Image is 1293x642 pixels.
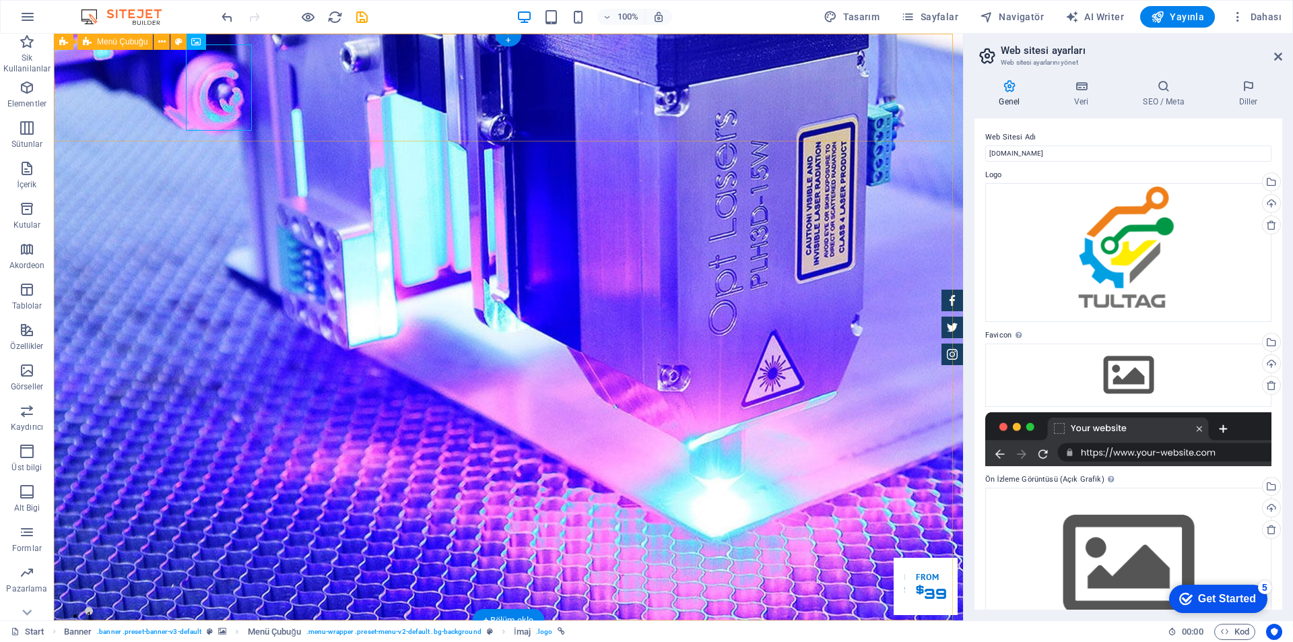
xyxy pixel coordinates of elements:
[558,628,565,635] i: Bu element bağlantılı
[653,11,665,23] i: Yeniden boyutlandırmada yakınlaştırma düzeyini seçilen cihaza uyacak şekilde otomatik olarak ayarla.
[11,139,43,150] p: Sütunlar
[1001,57,1255,69] h3: Web sitesi ayarlarını yönet
[818,6,885,28] button: Tasarım
[818,6,885,28] div: Tasarım (Ctrl+Alt+Y)
[1140,6,1215,28] button: Yayınla
[824,10,880,24] span: Tasarım
[220,9,235,25] i: Geri al: Renkleri değiştir (Ctrl+Z)
[980,10,1044,24] span: Navigatör
[1214,79,1282,108] h4: Diller
[7,98,46,109] p: Elementler
[11,422,43,432] p: Kaydırıcı
[11,462,42,473] p: Üst bilgi
[9,260,45,271] p: Akordeon
[6,583,47,594] p: Pazarlama
[11,624,44,640] a: Seçimi iptal etmek için tıkla. Sayfaları açmak için çift tıkla
[1191,627,1193,637] span: :
[985,146,1271,162] input: Adı...
[487,628,493,635] i: Bu element, özelleştirilebilir bir ön ayar
[985,472,1271,488] label: Ön İzleme Görüntüsü (Açık Grafik)
[218,628,226,635] i: Bu element, arka plan içeriyor
[896,6,964,28] button: Sayfalar
[248,624,301,640] span: Seçmek için tıkla. Düzenlemek için çift tıkla
[306,624,482,640] span: . menu-wrapper .preset-menu-v2-default .bg-background
[300,9,316,25] button: Ön izleme modundan çıkıp düzenlemeye devam etmek için buraya tıklayın
[901,10,958,24] span: Sayfalar
[64,624,566,640] nav: breadcrumb
[618,9,639,25] h6: 100%
[473,609,545,632] div: + Bölüm ekle
[597,9,645,25] button: 100%
[13,220,41,230] p: Kutular
[1001,44,1282,57] h2: Web sitesi ayarları
[495,34,521,46] div: +
[985,327,1271,344] label: Favicon
[354,9,370,25] i: Kaydet (Ctrl+S)
[985,129,1271,146] label: Web Sitesi Adı
[1119,79,1214,108] h4: SEO / Meta
[64,624,92,640] span: Seçmek için tıkla. Düzenlemek için çift tıkla
[97,624,201,640] span: . banner .preset-banner-v3-default
[974,79,1050,108] h4: Genel
[1050,79,1119,108] h4: Veri
[1231,10,1282,24] span: Dahası
[985,183,1271,322] div: tultag3-yj8ujol9dXsVe0zWQ8585A.png
[10,341,43,352] p: Özellikler
[985,344,1271,407] div: Dosya yöneticisinden, stok fotoğraflardan dosyalar seçin veya dosya(lar) yükleyin
[100,3,113,16] div: 5
[77,9,178,25] img: Editor Logo
[327,9,343,25] i: Sayfayı yeniden yükleyin
[1151,10,1204,24] span: Yayınla
[12,543,42,554] p: Formlar
[327,9,343,25] button: reload
[17,179,36,190] p: İçerik
[11,381,43,392] p: Görseller
[985,167,1271,183] label: Logo
[354,9,370,25] button: save
[1168,624,1203,640] h6: Oturum süresi
[219,9,235,25] button: undo
[974,6,1049,28] button: Navigatör
[536,624,552,640] span: . logo
[1182,624,1203,640] span: 00 00
[207,628,213,635] i: Bu element, özelleştirilebilir bir ön ayar
[1266,624,1282,640] button: Usercentrics
[97,38,147,46] span: Menü Çubuğu
[12,300,42,311] p: Tablolar
[1220,624,1249,640] span: Kod
[1214,624,1255,640] button: Kod
[1226,6,1287,28] button: Dahası
[1060,6,1129,28] button: AI Writer
[14,503,40,513] p: Alt Bigi
[514,624,531,640] span: Seçmek için tıkla. Düzenlemek için çift tıkla
[31,573,39,581] button: 1
[985,488,1271,642] div: Dosya yöneticisinden, stok fotoğraflardan dosyalar seçin veya dosya(lar) yükleyin
[11,7,109,35] div: Get Started 5 items remaining, 0% complete
[1065,10,1124,24] span: AI Writer
[40,15,98,27] div: Get Started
